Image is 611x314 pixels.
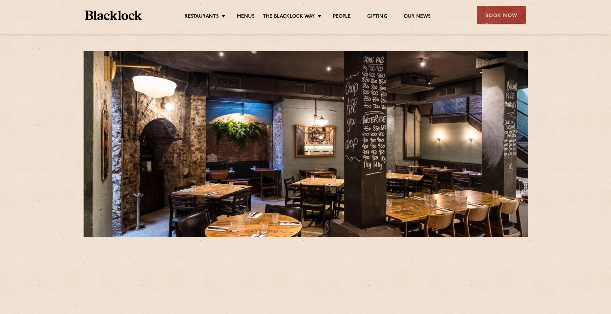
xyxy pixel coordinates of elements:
[367,13,387,21] a: Gifting
[185,13,219,21] a: Restaurants
[333,13,351,21] a: People
[404,13,431,21] a: Our News
[237,13,255,21] a: Menus
[477,6,526,24] div: Book Now
[263,13,315,21] a: The Blacklock Way
[85,11,142,20] img: BL_Textured_Logo-footer-cropped.svg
